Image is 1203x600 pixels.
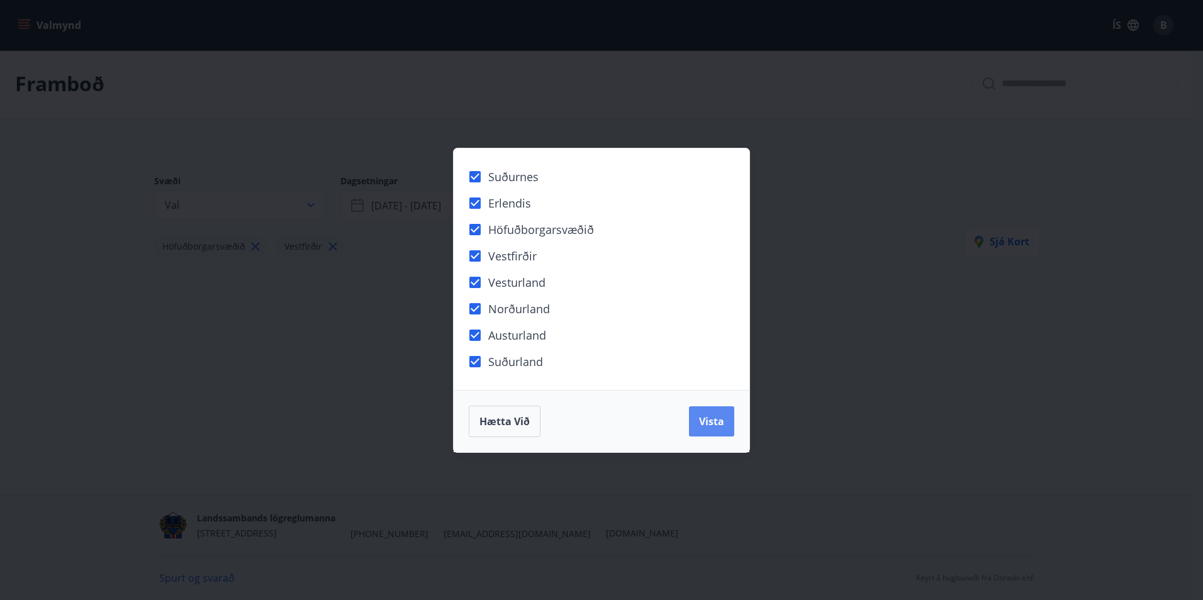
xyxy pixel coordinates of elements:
[488,169,539,185] span: Suðurnes
[488,274,546,291] span: Vesturland
[488,301,550,317] span: Norðurland
[699,414,724,428] span: Vista
[689,406,734,436] button: Vista
[479,414,530,428] span: Hætta við
[488,353,543,370] span: Suðurland
[488,195,531,211] span: Erlendis
[469,406,540,437] button: Hætta við
[488,221,594,238] span: Höfuðborgarsvæðið
[488,327,546,343] span: Austurland
[488,248,537,264] span: Vestfirðir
